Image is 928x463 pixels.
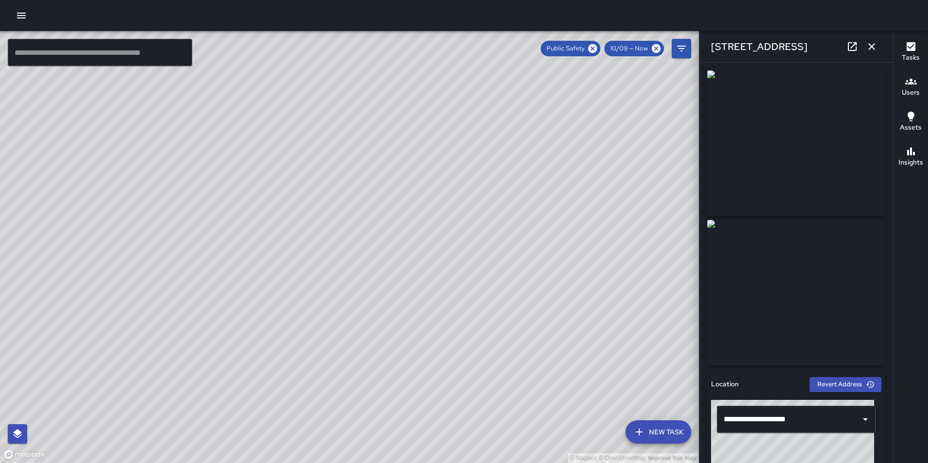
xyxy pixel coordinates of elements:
[604,41,664,56] div: 10/09 — Now
[626,420,691,444] button: New Task
[859,413,872,426] button: Open
[894,35,928,70] button: Tasks
[894,105,928,140] button: Assets
[672,39,691,58] button: Filters
[898,157,923,168] h6: Insights
[894,70,928,105] button: Users
[902,87,920,98] h6: Users
[711,379,739,390] h6: Location
[707,70,885,216] img: request_images%2F4086b110-a549-11f0-b6cb-a77b626ab298
[541,44,590,53] span: Public Safety
[604,44,654,53] span: 10/09 — Now
[810,377,881,392] button: Revert Address
[541,41,600,56] div: Public Safety
[707,220,885,365] img: request_images%2F41749380-a549-11f0-b6cb-a77b626ab298
[711,39,808,54] h6: [STREET_ADDRESS]
[894,140,928,175] button: Insights
[900,122,922,133] h6: Assets
[902,52,920,63] h6: Tasks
